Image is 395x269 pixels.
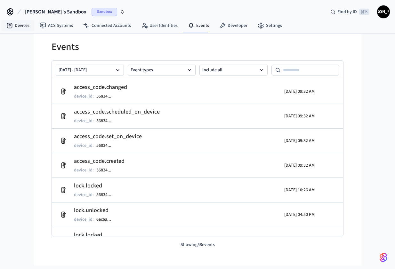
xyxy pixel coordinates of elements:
h2: access_code.scheduled_on_device [74,107,160,116]
button: Include all [199,65,268,75]
button: 56834... [95,191,118,199]
button: 56834... [95,117,118,125]
p: device_id : [74,93,94,99]
button: Event types [128,65,196,75]
a: Devices [1,20,35,31]
img: SeamLogoGradient.69752ec5.svg [380,252,387,263]
h2: lock.locked [74,231,118,240]
span: [PERSON_NAME]'s Sandbox [25,8,86,16]
p: Showing 58 events [52,241,343,248]
p: device_id : [74,216,94,223]
a: Connected Accounts [78,20,136,31]
h2: access_code.created [74,157,125,166]
h2: access_code.changed [74,83,127,92]
p: [DATE] 09:32 AM [284,88,315,95]
p: [DATE] 09:32 AM [284,113,315,119]
p: device_id : [74,118,94,124]
h2: access_code.set_on_device [74,132,142,141]
h1: Events [52,41,343,53]
span: Find by ID [337,9,357,15]
button: 56834... [95,142,118,149]
a: User Identities [136,20,183,31]
p: device_id : [74,192,94,198]
div: Find by ID⌘ K [325,6,375,18]
p: [DATE] 09:32 AM [284,138,315,144]
p: [DATE] 09:32 AM [284,162,315,169]
span: [PERSON_NAME] [378,6,389,18]
h2: lock.locked [74,181,118,190]
a: Developer [214,20,253,31]
p: [DATE] 10:26 AM [284,187,315,193]
a: ACS Systems [35,20,78,31]
p: device_id : [74,142,94,149]
a: Events [183,20,214,31]
p: [DATE] 04:50 PM [284,211,315,218]
button: 56834... [95,92,118,100]
p: device_id : [74,167,94,173]
button: [PERSON_NAME] [377,5,390,18]
span: ⌘ K [359,9,369,15]
a: Settings [253,20,287,31]
span: Sandbox [92,8,117,16]
button: 56834... [95,166,118,174]
h2: lock.unlocked [74,206,117,215]
button: 6ec6a... [95,216,117,223]
button: [DATE] - [DATE] [56,65,124,75]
